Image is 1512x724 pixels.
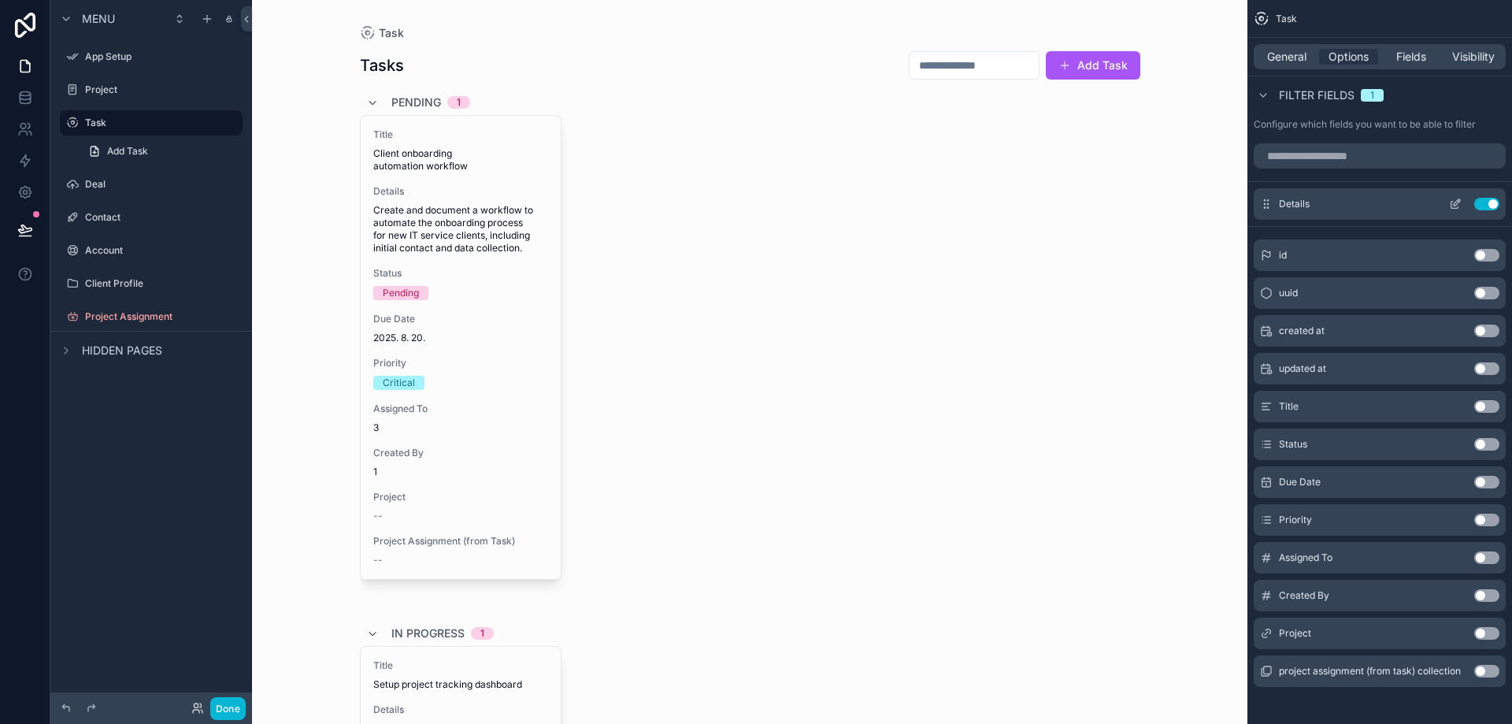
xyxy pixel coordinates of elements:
[82,343,162,358] span: Hidden pages
[85,84,239,96] label: Project
[373,332,548,344] span: 2025. 8. 20.
[373,535,548,548] span: Project Assignment (from Task)
[1279,551,1332,564] span: Assigned To
[373,313,548,325] span: Due Date
[85,310,239,323] label: Project Assignment
[60,44,243,69] a: App Setup
[60,172,243,197] a: Deal
[60,110,243,136] a: Task
[373,147,548,173] span: Client onboarding automation workflow
[373,204,548,254] span: Create and document a workflow to automate the onboarding process for new IT service clients, inc...
[1276,13,1297,25] span: Task
[1267,49,1306,65] span: General
[1046,51,1140,80] button: Add Task
[1396,49,1426,65] span: Fields
[1279,438,1307,451] span: Status
[1329,49,1369,65] span: Options
[1279,325,1325,337] span: created at
[373,403,548,415] span: Assigned To
[60,304,243,329] a: Project Assignment
[1279,362,1326,375] span: updated at
[1279,476,1321,488] span: Due Date
[379,25,404,41] span: Task
[373,510,383,522] span: --
[373,447,548,459] span: Created By
[1279,87,1354,103] span: Filter fields
[85,50,239,63] label: App Setup
[373,267,548,280] span: Status
[373,491,548,503] span: Project
[1279,627,1311,640] span: Project
[85,178,239,191] label: Deal
[373,185,548,198] span: Details
[1279,287,1298,299] span: uuid
[107,145,148,158] span: Add Task
[60,205,243,230] a: Contact
[1279,589,1329,602] span: Created By
[1254,118,1476,131] label: Configure which fields you want to be able to filter
[373,128,548,141] span: Title
[60,238,243,263] a: Account
[373,704,548,716] span: Details
[391,626,465,641] span: In Progress
[85,277,239,290] label: Client Profile
[383,286,419,300] div: Pending
[85,117,233,129] label: Task
[360,54,404,76] h1: Tasks
[1279,400,1299,413] span: Title
[373,554,383,566] span: --
[383,376,415,390] div: Critical
[360,115,561,580] a: TitleClient onboarding automation workflowDetailsCreate and document a workflow to automate the o...
[373,466,548,478] span: 1
[1279,514,1312,526] span: Priority
[1279,665,1461,678] span: project assignment (from task) collection
[79,139,243,164] a: Add Task
[373,678,548,691] span: Setup project tracking dashboard
[373,421,548,434] span: 3
[480,627,484,640] div: 1
[85,211,239,224] label: Contact
[82,11,115,27] span: Menu
[60,271,243,296] a: Client Profile
[457,96,461,109] div: 1
[60,77,243,102] a: Project
[210,697,246,720] button: Done
[373,659,548,672] span: Title
[1370,89,1374,102] div: 1
[1279,249,1287,262] span: id
[1279,198,1310,210] span: Details
[85,244,239,257] label: Account
[373,357,548,369] span: Priority
[1452,49,1495,65] span: Visibility
[391,95,441,110] span: Pending
[360,25,404,41] a: Task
